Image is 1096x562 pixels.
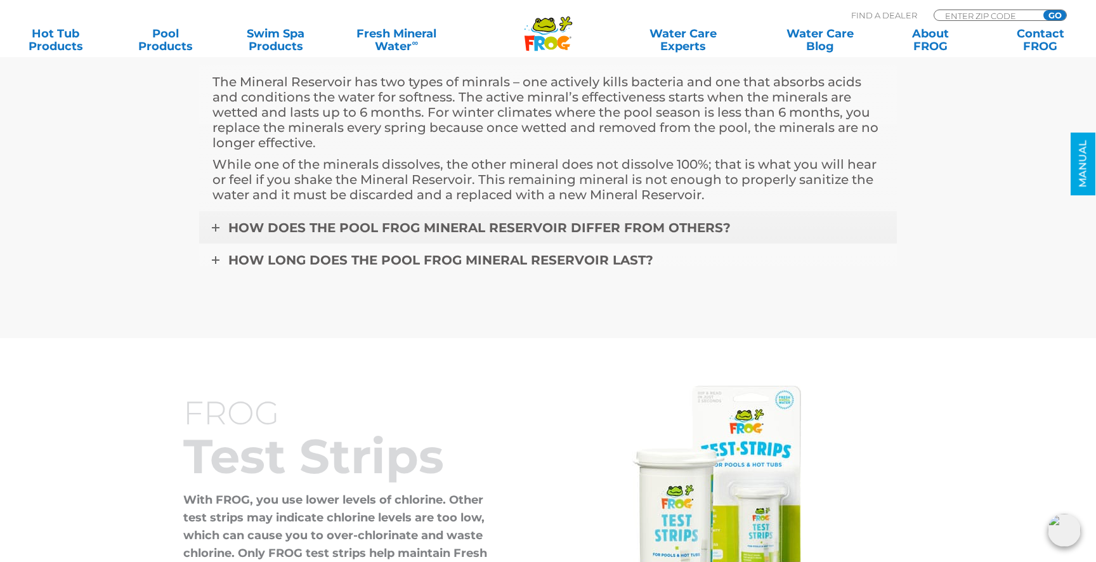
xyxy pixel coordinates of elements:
[998,27,1083,53] a: ContactFROG
[228,220,731,235] span: HOW DOES THE POOL FROG MINERAL RESERVOIR DIFFER FROM OTHERS?
[199,244,897,277] a: HOW LONG DOES THE POOL FROG MINERAL RESERVOIR LAST?
[183,431,507,481] h2: Test Strips
[778,27,863,53] a: Water CareBlog
[944,10,1029,21] input: Zip Code Form
[614,27,753,53] a: Water CareExperts
[123,27,209,53] a: PoolProducts
[887,27,973,53] a: AboutFROG
[343,27,450,53] a: Fresh MineralWater∞
[1071,133,1095,195] a: MANUAL
[212,157,884,202] p: While one of the minerals dissolves, the other mineral does not dissolve 100%; that is what you w...
[212,74,884,150] p: The Mineral Reservoir has two types of minrals – one actively kills bacteria and one that absorbs...
[13,27,98,53] a: Hot TubProducts
[199,211,897,244] a: HOW DOES THE POOL FROG MINERAL RESERVOIR DIFFER FROM OTHERS?
[1048,514,1081,547] img: openIcon
[851,10,917,21] p: Find A Dealer
[233,27,318,53] a: Swim SpaProducts
[228,252,653,268] span: HOW LONG DOES THE POOL FROG MINERAL RESERVOIR LAST?
[412,37,418,48] sup: ∞
[183,396,507,431] h3: FROG
[1043,10,1066,20] input: GO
